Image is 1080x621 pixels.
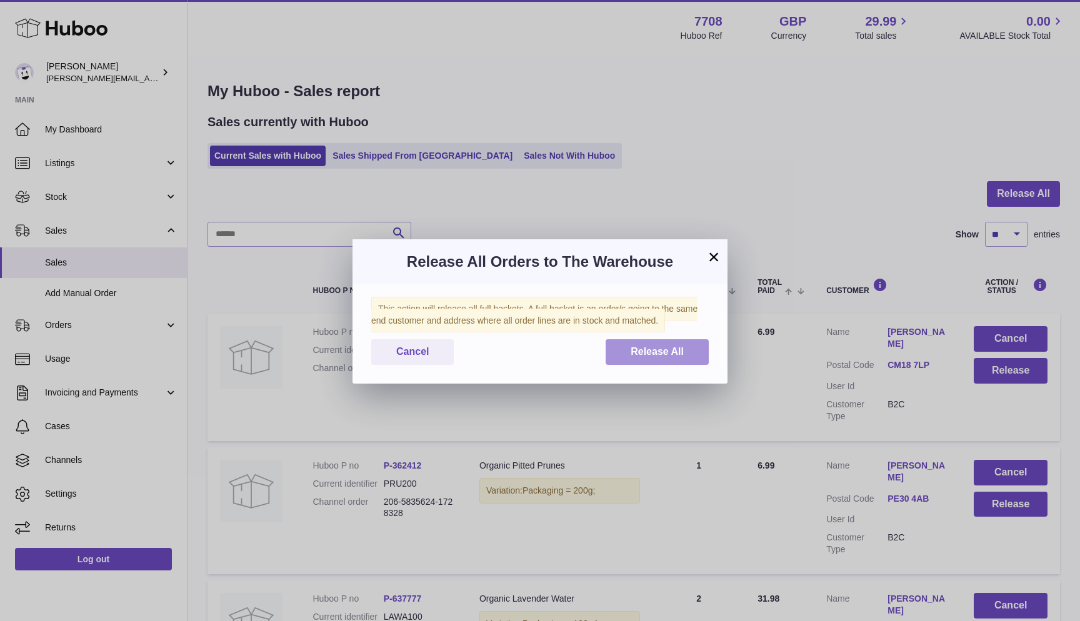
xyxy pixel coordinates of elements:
button: Cancel [371,339,454,365]
span: This action will release all full baskets. A full basket is an order/s going to the same end cust... [371,297,697,332]
span: Release All [631,346,684,357]
span: Cancel [396,346,429,357]
button: Release All [606,339,709,365]
button: × [706,249,721,264]
h3: Release All Orders to The Warehouse [371,252,709,272]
